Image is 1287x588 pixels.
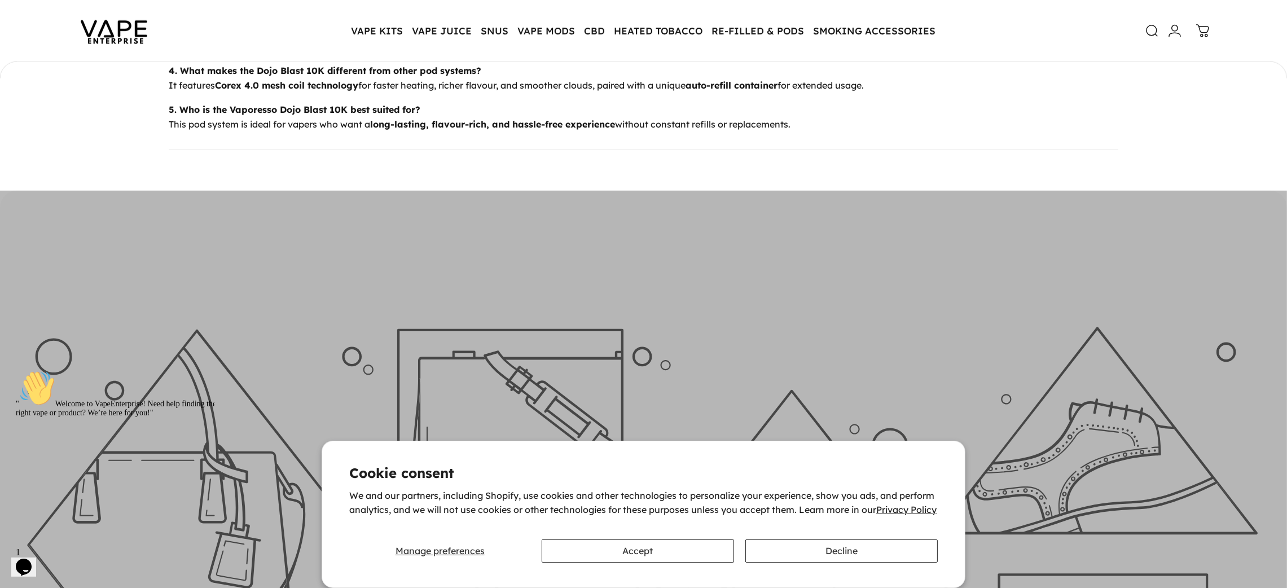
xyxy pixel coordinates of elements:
img: Vape Enterprise [63,5,165,58]
strong: 5. Who is the Vaporesso Dojo Blast 10K best suited for? [169,104,420,115]
summary: SNUS [477,19,513,43]
a: 0 items [1191,19,1215,43]
summary: RE-FILLED & PODS [708,19,809,43]
button: Manage preferences [349,539,530,563]
div: v 4.0.25 [32,18,55,27]
strong: auto-refill container [686,80,778,91]
img: :wave: [8,5,44,41]
div: Domain Overview [43,67,101,74]
nav: Primary [347,19,941,43]
summary: VAPE JUICE [408,19,477,43]
strong: long-lasting, flavour-rich, and hassle-free experience [370,119,615,130]
img: logo_orange.svg [18,18,27,27]
summary: VAPE KITS [347,19,408,43]
strong: 4. What makes the Dojo Blast 10K different from other pod systems? [169,65,481,76]
button: Accept [542,539,734,563]
p: This pod system is ideal for vapers who want a without constant refills or replacements. [169,103,1118,131]
div: "👋Welcome to VapeEnterprise! Need help finding the right vape or product? We’re here for you!" [5,5,208,52]
strong: Corex 4.0 mesh coil technology [215,80,358,91]
img: website_grey.svg [18,29,27,38]
p: We and our partners, including Shopify, use cookies and other technologies to personalize your ex... [349,489,938,517]
p: It features for faster heating, richer flavour, and smoother clouds, paired with a unique for ext... [169,64,1118,93]
summary: CBD [580,19,610,43]
iframe: chat widget [11,366,214,537]
span: " Welcome to VapeEnterprise! Need help finding the right vape or product? We’re here for you!" [5,34,205,51]
a: Privacy Policy [876,504,937,515]
button: Decline [745,539,938,563]
summary: HEATED TOBACCO [610,19,708,43]
iframe: chat widget [11,543,47,577]
img: tab_keywords_by_traffic_grey.svg [112,65,121,74]
div: Keywords by Traffic [125,67,190,74]
span: Manage preferences [396,545,485,556]
div: Domain: [DOMAIN_NAME] [29,29,124,38]
summary: VAPE MODS [513,19,580,43]
summary: SMOKING ACCESSORIES [809,19,941,43]
h2: Cookie consent [349,466,938,480]
img: tab_domain_overview_orange.svg [30,65,39,74]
